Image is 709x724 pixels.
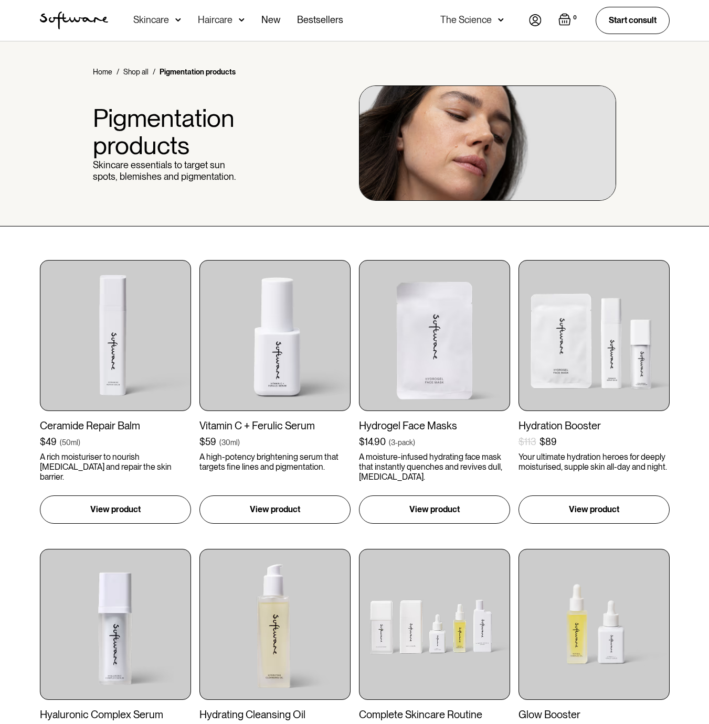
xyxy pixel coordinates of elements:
[518,260,670,524] a: Hydration Booster$113$89Your ultimate hydration heroes for deeply moisturised, supple skin all-da...
[359,419,510,432] div: Hydrogel Face Masks
[60,437,62,448] div: (
[199,436,216,448] div: $59
[160,67,236,77] div: Pigmentation products
[518,452,670,472] p: Your ultimate hydration heroes for deeply moisturised, supple skin all-day and night.
[78,437,80,448] div: )
[250,503,300,516] p: View product
[40,260,191,524] a: Ceramide Repair Balm$49(50ml)A rich moisturiser to nourish [MEDICAL_DATA] and repair the skin bar...
[40,12,108,29] a: home
[199,260,351,524] a: Vitamin C + Ferulic Serum$59(30ml)A high-potency brightening serum that targets fine lines and pi...
[539,436,557,448] div: $89
[596,7,670,34] a: Start consult
[93,67,112,77] a: Home
[359,436,386,448] div: $14.90
[359,452,510,482] p: A moisture-infused hydrating face mask that instantly quenches and revives dull, [MEDICAL_DATA].
[133,15,169,25] div: Skincare
[498,15,504,25] img: arrow down
[359,260,510,524] a: Hydrogel Face Masks$14.90(3-pack)A moisture-infused hydrating face mask that instantly quenches a...
[199,708,351,721] div: Hydrating Cleansing Oil
[518,419,670,432] div: Hydration Booster
[239,15,245,25] img: arrow down
[518,436,536,448] div: $113
[359,708,510,721] div: Complete Skincare Routine
[93,104,244,160] h1: Pigmentation products
[571,13,579,23] div: 0
[199,419,351,432] div: Vitamin C + Ferulic Serum
[391,437,413,448] div: 3-pack
[123,67,149,77] a: Shop all
[413,437,415,448] div: )
[40,436,57,448] div: $49
[558,13,579,28] a: Open cart
[198,15,232,25] div: Haircare
[238,437,240,448] div: )
[409,503,460,516] p: View product
[117,67,119,77] div: /
[199,452,351,472] p: A high-potency brightening serum that targets fine lines and pigmentation.
[153,67,155,77] div: /
[40,12,108,29] img: Software Logo
[62,437,78,448] div: 50ml
[518,708,670,721] div: Glow Booster
[219,437,221,448] div: (
[90,503,141,516] p: View product
[40,452,191,482] p: A rich moisturiser to nourish [MEDICAL_DATA] and repair the skin barrier.
[440,15,492,25] div: The Science
[93,159,244,182] p: Skincare essentials to target sun spots, blemishes and pigmentation.
[40,708,191,721] div: Hyaluronic Complex Serum
[569,503,619,516] p: View product
[389,437,391,448] div: (
[221,437,238,448] div: 30ml
[175,15,181,25] img: arrow down
[40,419,191,432] div: Ceramide Repair Balm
